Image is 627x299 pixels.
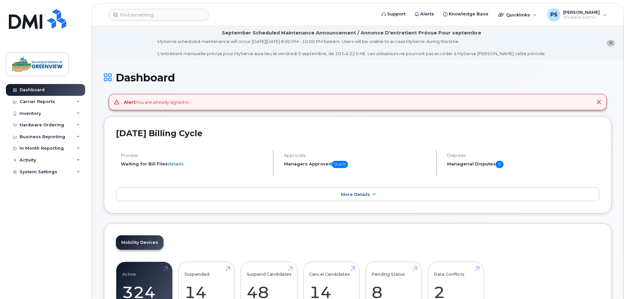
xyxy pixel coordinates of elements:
div: You are already signed in. [124,99,190,105]
div: September Scheduled Maintenance Announcement / Annonce D'entretient Prévue Pour septembre [222,30,481,36]
span: 0 [496,161,503,168]
h4: Process [121,153,267,158]
a: Mobility Devices [116,235,163,250]
span: 0 of 0 [332,161,348,168]
h4: Disputes [447,153,599,158]
h4: Approvals [284,153,430,158]
h1: Dashboard [104,72,612,83]
span: More Details [341,192,370,197]
a: details [168,161,184,166]
strong: Alert [124,99,136,105]
h2: [DATE] Billing Cycle [116,128,599,138]
li: Waiting for Bill Files [121,161,267,167]
button: close notification [607,40,615,47]
h5: Managers Approved [284,161,430,168]
div: MyServe scheduled maintenance will occur [DATE][DATE] 8:00 PM - 10:00 PM Eastern. Users will be u... [158,38,546,57]
h5: Managerial Disputes [447,161,599,168]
